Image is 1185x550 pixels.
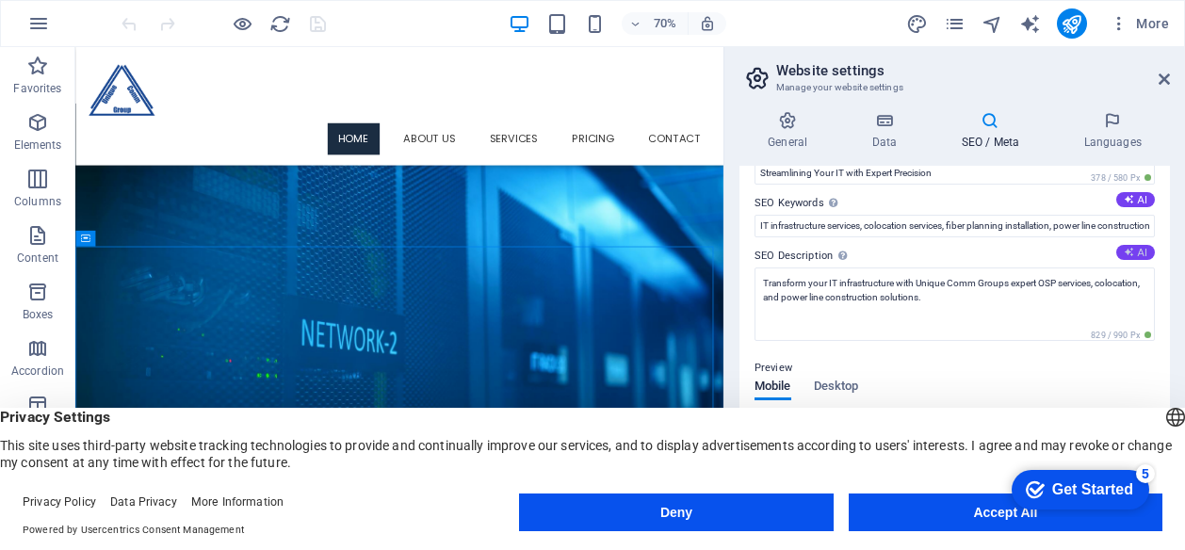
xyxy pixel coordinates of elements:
[944,12,966,35] button: pages
[1019,13,1041,35] i: AI Writer
[755,192,1155,215] label: SEO Keywords
[23,307,54,322] p: Boxes
[13,81,61,96] p: Favorites
[776,79,1132,96] h3: Manage your website settings
[15,9,153,49] div: Get Started 5 items remaining, 0% complete
[814,375,859,401] span: Desktop
[268,12,291,35] button: reload
[982,12,1004,35] button: navigator
[231,12,253,35] button: Click here to leave preview mode and continue editing
[755,357,792,380] p: Preview
[1055,111,1170,151] h4: Languages
[906,12,929,35] button: design
[1116,192,1155,207] button: SEO Keywords
[1116,245,1155,260] button: SEO Description
[1102,8,1177,39] button: More
[739,111,843,151] h4: General
[17,251,58,266] p: Content
[933,111,1055,151] h4: SEO / Meta
[56,21,137,38] div: Get Started
[1087,171,1155,185] span: 378 / 580 Px
[14,137,62,153] p: Elements
[11,364,64,379] p: Accordion
[1019,12,1042,35] button: text_generator
[755,245,1155,267] label: SEO Description
[944,13,966,35] i: Pages (Ctrl+Alt+S)
[906,13,928,35] i: Design (Ctrl+Alt+Y)
[14,194,61,209] p: Columns
[622,12,689,35] button: 70%
[776,62,1170,79] h2: Website settings
[843,111,933,151] h4: Data
[1110,14,1169,33] span: More
[139,4,158,23] div: 5
[1061,13,1082,35] i: Publish
[755,380,858,415] div: Preview
[1057,8,1087,39] button: publish
[269,13,291,35] i: Reload page
[699,15,716,32] i: On resize automatically adjust zoom level to fit chosen device.
[650,12,680,35] h6: 70%
[755,162,1155,185] input: Slogan...
[755,375,791,401] span: Mobile
[1087,329,1155,342] span: 829 / 990 Px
